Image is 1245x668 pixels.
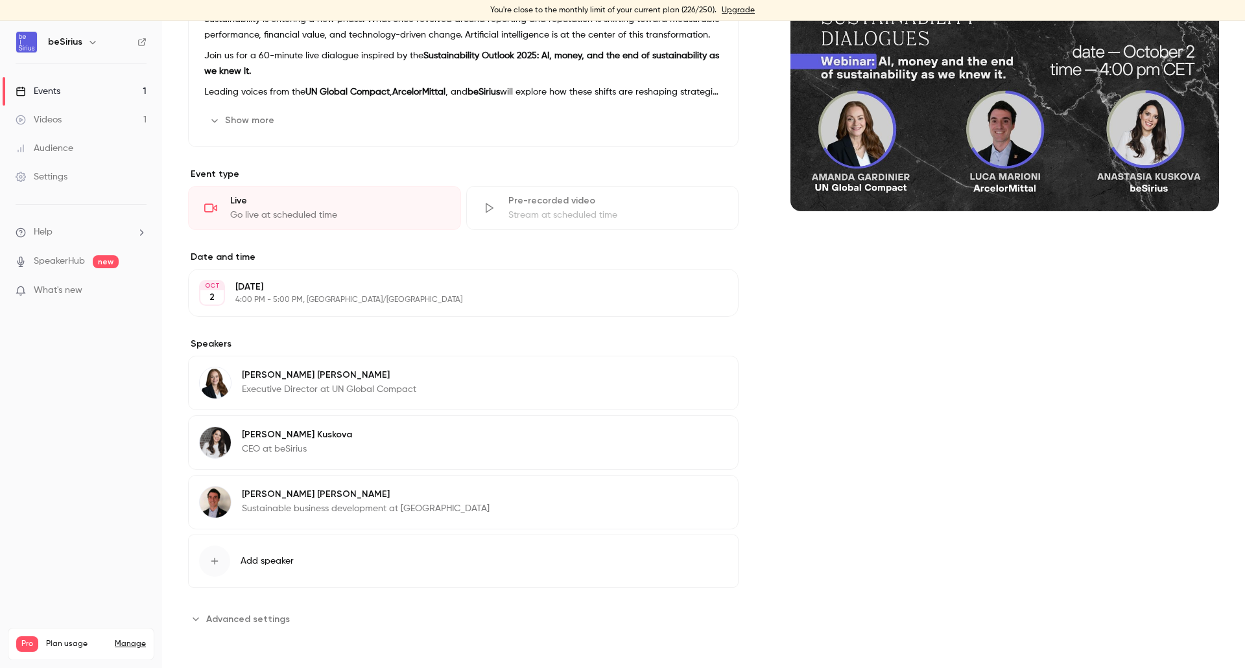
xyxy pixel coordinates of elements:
p: [PERSON_NAME] [PERSON_NAME] [242,369,416,382]
span: new [93,255,119,268]
strong: ArcelorMittal [392,87,445,97]
a: SpeakerHub [34,255,85,268]
strong: Sustainability Outlook 2025: AI, money, and the end of sustainability as we knew it. [204,51,719,76]
button: Advanced settings [188,608,298,629]
div: LiveGo live at scheduled time [188,186,461,230]
div: Go live at scheduled time [230,209,445,222]
span: Add speaker [241,555,294,568]
h6: beSirius [48,36,82,49]
strong: UN Global Compact [305,87,390,97]
li: help-dropdown-opener [16,225,147,239]
div: Events [16,85,60,98]
div: Audience [16,142,73,155]
div: Pre-recorded video [508,194,723,207]
span: Advanced settings [206,612,290,626]
p: Executive Director at UN Global Compact [242,383,416,396]
div: Pre-recorded videoStream at scheduled time [466,186,739,230]
div: Videos [16,113,62,126]
strong: beSirius [468,87,500,97]
span: Pro [16,636,38,652]
p: [PERSON_NAME] [PERSON_NAME] [242,488,490,501]
p: 2 [209,291,215,304]
div: Luca Marioni[PERSON_NAME] [PERSON_NAME]Sustainable business development at [GEOGRAPHIC_DATA] [188,475,739,529]
div: Anastasia Kuskova[PERSON_NAME] KuskovaCEO at beSirius [188,415,739,470]
section: Advanced settings [188,608,739,629]
div: Settings [16,170,67,183]
a: Upgrade [722,5,755,16]
img: beSirius [16,32,37,52]
button: Add speaker [188,535,739,588]
p: [PERSON_NAME] Kuskova [242,428,352,441]
p: Sustainability is entering a new phase. What once revolved around reporting and reputation is shi... [204,12,722,43]
div: Live [230,194,445,207]
img: Amanda Gardiner [200,367,231,398]
p: Sustainable business development at [GEOGRAPHIC_DATA] [242,502,490,515]
label: Speakers [188,338,739,351]
p: Leading voices from the , , and will explore how these shifts are reshaping strategies and what t... [204,84,722,100]
img: Anastasia Kuskova [200,427,231,458]
p: CEO at beSirius [242,443,352,455]
p: 4:00 PM - 5:00 PM, [GEOGRAPHIC_DATA]/[GEOGRAPHIC_DATA] [235,295,670,305]
span: What's new [34,284,82,297]
a: Manage [115,639,146,649]
span: Help [34,225,53,239]
div: Amanda Gardiner[PERSON_NAME] [PERSON_NAME]Executive Director at UN Global Compact [188,356,739,410]
p: [DATE] [235,281,670,294]
button: Show more [204,110,282,131]
p: Event type [188,168,739,181]
p: Join us for a 60-minute live dialogue inspired by the [204,48,722,79]
img: Luca Marioni [200,487,231,518]
div: Stream at scheduled time [508,209,723,222]
label: Date and time [188,251,739,264]
div: OCT [200,281,224,290]
span: Plan usage [46,639,107,649]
